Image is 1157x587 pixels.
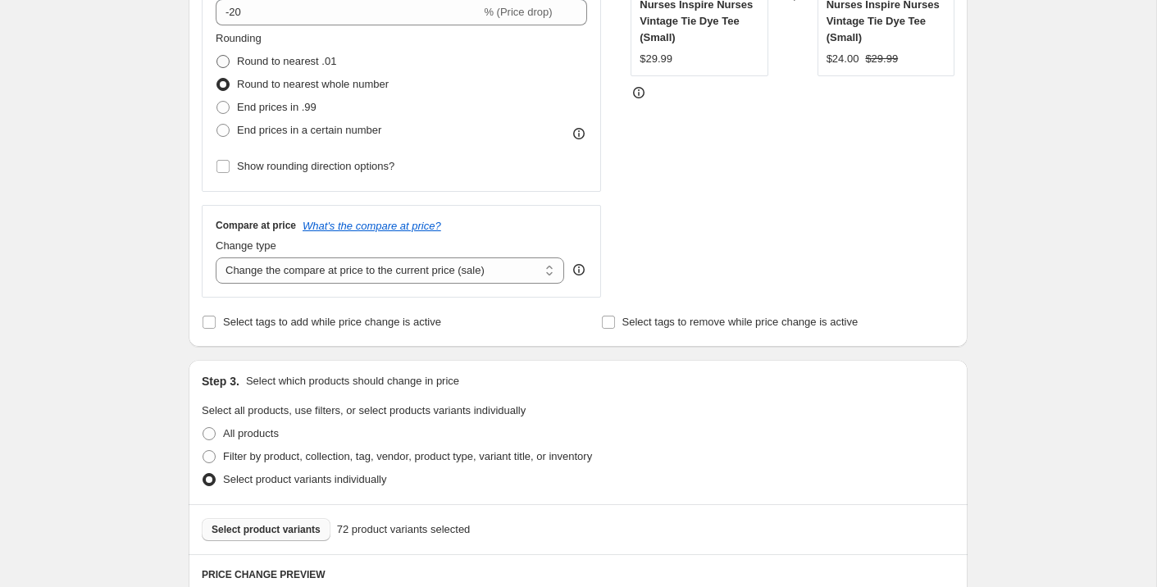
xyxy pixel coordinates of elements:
[202,568,954,581] h6: PRICE CHANGE PREVIEW
[865,51,898,67] strike: $29.99
[216,239,276,252] span: Change type
[223,473,386,485] span: Select product variants individually
[223,450,592,462] span: Filter by product, collection, tag, vendor, product type, variant title, or inventory
[212,523,321,536] span: Select product variants
[237,55,336,67] span: Round to nearest .01
[202,404,526,416] span: Select all products, use filters, or select products variants individually
[246,373,459,389] p: Select which products should change in price
[237,78,389,90] span: Round to nearest whole number
[484,6,552,18] span: % (Price drop)
[571,262,587,278] div: help
[216,219,296,232] h3: Compare at price
[202,373,239,389] h2: Step 3.
[216,32,262,44] span: Rounding
[237,124,381,136] span: End prices in a certain number
[223,316,441,328] span: Select tags to add while price change is active
[237,101,317,113] span: End prices in .99
[827,51,859,67] div: $24.00
[622,316,859,328] span: Select tags to remove while price change is active
[303,220,441,232] button: What's the compare at price?
[223,427,279,439] span: All products
[640,51,672,67] div: $29.99
[337,521,471,538] span: 72 product variants selected
[202,518,330,541] button: Select product variants
[237,160,394,172] span: Show rounding direction options?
